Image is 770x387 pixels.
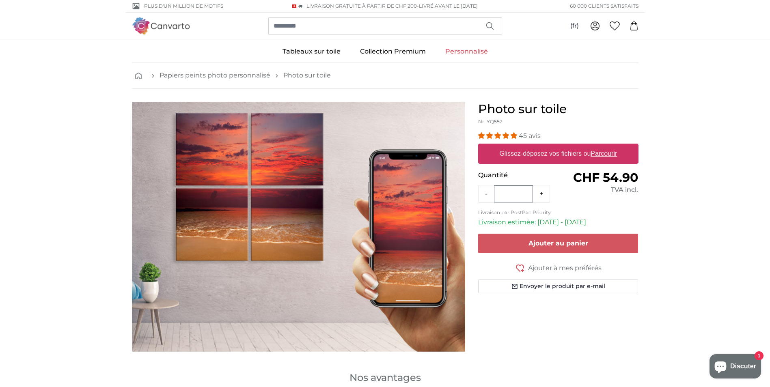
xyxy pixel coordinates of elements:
[479,186,494,202] button: -
[478,170,558,180] p: Quantité
[558,185,638,195] div: TVA incl.
[132,17,190,34] img: Canvarto
[528,239,588,247] span: Ajouter au panier
[144,2,223,10] span: Plus d'un million de motifs
[306,3,417,9] span: Livraison GRATUITE à partir de CHF 200
[436,41,498,62] a: Personnalisé
[417,3,478,9] span: -
[283,71,331,80] a: Photo sur toile
[528,263,602,273] span: Ajouter à mes préférés
[478,263,638,273] button: Ajouter à mes préférés
[564,19,585,33] button: (fr)
[478,118,503,125] span: Nr. YQ552
[478,279,638,293] button: Envoyer le produit par e-mail
[478,217,638,227] p: Livraison estimée: [DATE] - [DATE]
[478,209,638,216] p: Livraison par PostPac Priority
[707,354,764,381] inbox-online-store-chat: Chat de la boutique en ligne Shopify
[478,102,638,116] h1: Photo sur toile
[570,2,638,10] span: 60 000 clients satisfaits
[573,170,638,185] span: CHF 54.90
[350,41,436,62] a: Collection Premium
[478,132,519,140] span: 4.93 stars
[132,102,465,352] div: 1 of 1
[132,102,465,352] img: personalised-canvas-print
[419,3,478,9] span: Livré avant le [DATE]
[519,132,541,140] span: 45 avis
[132,62,638,89] nav: breadcrumbs
[273,41,350,62] a: Tableaux sur toile
[132,371,638,384] h3: Nos avantages
[478,234,638,253] button: Ajouter au panier
[292,4,296,8] img: Suisse
[533,186,550,202] button: +
[160,71,270,80] a: Papiers peints photo personnalisé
